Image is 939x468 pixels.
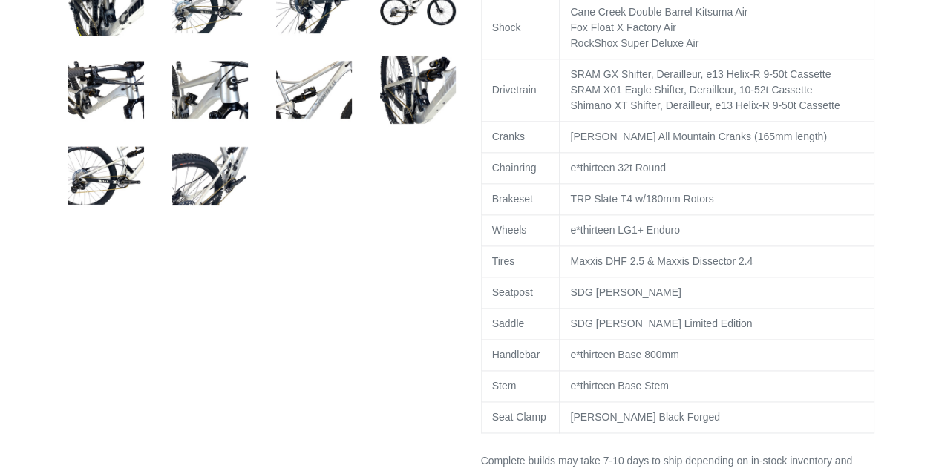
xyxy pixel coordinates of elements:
td: [PERSON_NAME] All Mountain Cranks (165mm length) [560,121,874,152]
td: Handlebar [481,339,560,370]
td: e*thirteen 32t Round [560,152,874,183]
td: SDG [PERSON_NAME] Limited Edition [560,308,874,339]
td: Maxxis DHF 2.5 & Maxxis Dissector 2.4 [560,245,874,277]
td: Stem [481,370,560,401]
td: SRAM GX Shifter, Derailleur, e13 Helix-R 9-50t Cassette SRAM X01 Eagle Shifter, Derailleur, 10-52... [560,59,874,121]
img: Load image into Gallery viewer, TILT - Complete Bike [273,49,355,131]
td: TRP Slate T4 w/180mm Rotors [560,183,874,214]
td: Brakeset [481,183,560,214]
td: Chainring [481,152,560,183]
td: e*thirteen Base Stem [560,370,874,401]
td: Wheels [481,214,560,245]
td: Tires [481,245,560,277]
td: SDG [PERSON_NAME] [560,277,874,308]
td: e*thirteen Base 800mm [560,339,874,370]
td: Drivetrain [481,59,560,121]
img: Load image into Gallery viewer, TILT - Complete Bike [169,49,251,131]
td: [PERSON_NAME] Black Forged [560,401,874,432]
img: Load image into Gallery viewer, TILT - Complete Bike [377,49,459,131]
img: Load image into Gallery viewer, TILT - Complete Bike [65,49,147,131]
img: Load image into Gallery viewer, TILT - Complete Bike [65,135,147,217]
td: Saddle [481,308,560,339]
td: e*thirteen LG1+ Enduro [560,214,874,245]
td: Seatpost [481,277,560,308]
td: Cranks [481,121,560,152]
td: Seat Clamp [481,401,560,432]
img: Load image into Gallery viewer, TILT - Complete Bike [169,135,251,217]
